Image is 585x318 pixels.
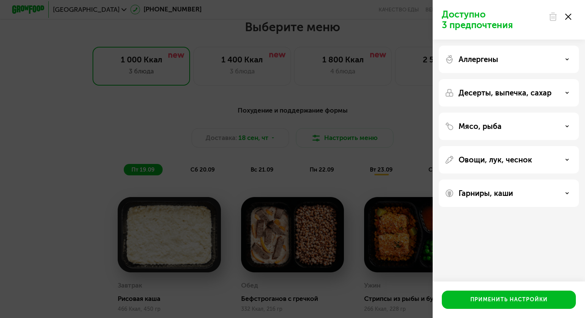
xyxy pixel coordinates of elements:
p: Овощи, лук, чеснок [459,155,532,164]
button: Применить настройки [442,291,576,309]
p: Гарниры, каши [459,189,513,198]
div: Применить настройки [470,296,548,304]
p: Аллергены [459,55,498,64]
p: Десерты, выпечка, сахар [459,88,551,97]
p: Доступно 3 предпочтения [442,9,544,30]
p: Мясо, рыба [459,122,502,131]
